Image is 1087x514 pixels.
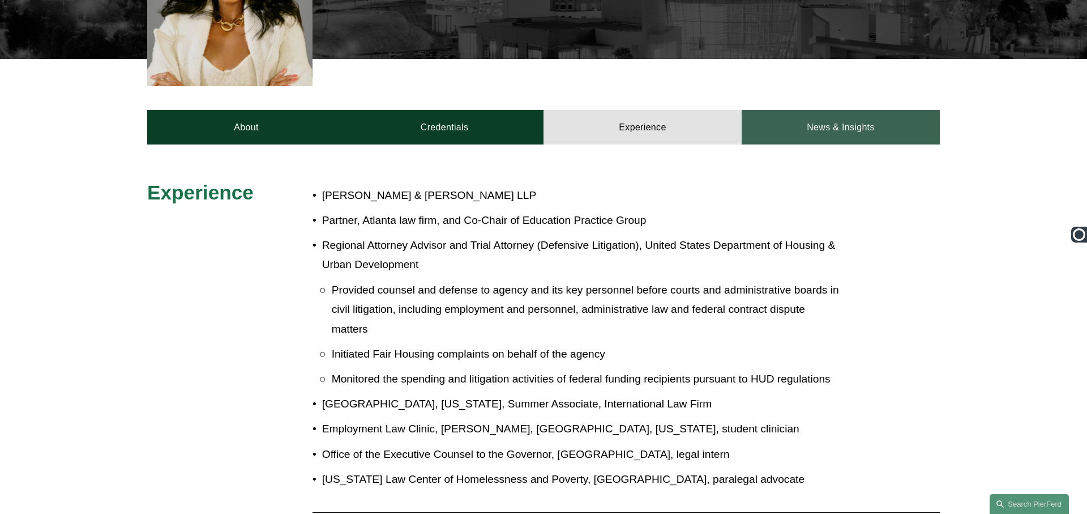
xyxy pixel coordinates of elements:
span: Experience [147,181,254,203]
a: Search this site [990,494,1069,514]
p: Regional Attorney Advisor and Trial Attorney (Defensive Litigation), United States Department of ... [322,236,841,275]
a: About [147,110,345,144]
p: Provided counsel and defense to agency and its key personnel before courts and administrative boa... [332,281,841,339]
p: Partner, Atlanta law firm, and Co-Chair of Education Practice Group [322,211,841,231]
p: Monitored the spending and litigation activities of federal funding recipients pursuant to HUD re... [332,369,841,389]
p: Employment Law Clinic, [PERSON_NAME], [GEOGRAPHIC_DATA], [US_STATE], student clinician [322,419,841,439]
img: Ooma Logo [1071,227,1087,243]
p: Initiated Fair Housing complaints on behalf of the agency [332,345,841,364]
a: News & Insights [742,110,940,144]
a: Credentials [345,110,543,144]
p: [US_STATE] Law Center of Homelessness and Poverty, [GEOGRAPHIC_DATA], paralegal advocate [322,470,841,490]
p: [GEOGRAPHIC_DATA], [US_STATE], Summer Associate, International Law Firm [322,394,841,414]
a: Experience [543,110,742,144]
p: [PERSON_NAME] & [PERSON_NAME] LLP [322,186,841,206]
p: Office of the Executive Counsel to the Governor, [GEOGRAPHIC_DATA], legal intern [322,445,841,465]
